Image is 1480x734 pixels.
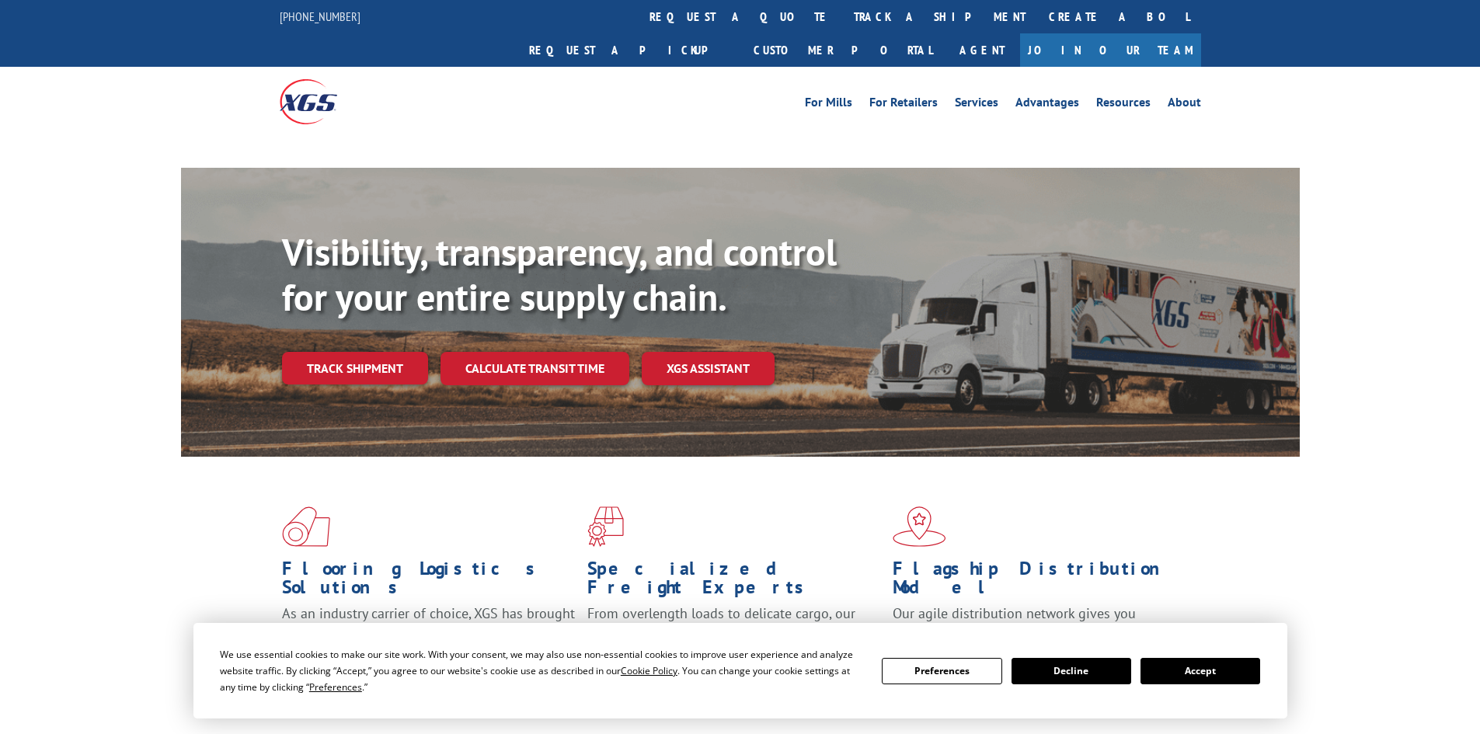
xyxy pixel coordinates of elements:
a: For Mills [805,96,852,113]
div: Cookie Consent Prompt [193,623,1287,718]
a: About [1168,96,1201,113]
a: Resources [1096,96,1151,113]
button: Decline [1012,658,1131,684]
h1: Flagship Distribution Model [893,559,1186,604]
button: Accept [1140,658,1260,684]
h1: Specialized Freight Experts [587,559,881,604]
a: XGS ASSISTANT [642,352,775,385]
p: From overlength loads to delicate cargo, our experienced staff knows the best way to move your fr... [587,604,881,673]
span: Preferences [309,680,362,694]
a: Advantages [1015,96,1079,113]
a: Customer Portal [742,33,944,67]
a: Join Our Team [1020,33,1201,67]
a: Calculate transit time [441,352,629,385]
div: We use essential cookies to make our site work. With your consent, we may also use non-essential ... [220,646,863,695]
a: Track shipment [282,352,428,384]
a: For Retailers [869,96,938,113]
h1: Flooring Logistics Solutions [282,559,576,604]
b: Visibility, transparency, and control for your entire supply chain. [282,228,837,321]
a: [PHONE_NUMBER] [280,9,360,24]
span: Cookie Policy [621,664,677,677]
a: Agent [944,33,1020,67]
a: Request a pickup [517,33,742,67]
span: Our agile distribution network gives you nationwide inventory management on demand. [893,604,1179,641]
button: Preferences [882,658,1001,684]
img: xgs-icon-flagship-distribution-model-red [893,506,946,547]
img: xgs-icon-total-supply-chain-intelligence-red [282,506,330,547]
span: As an industry carrier of choice, XGS has brought innovation and dedication to flooring logistics... [282,604,575,659]
img: xgs-icon-focused-on-flooring-red [587,506,624,547]
a: Services [955,96,998,113]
